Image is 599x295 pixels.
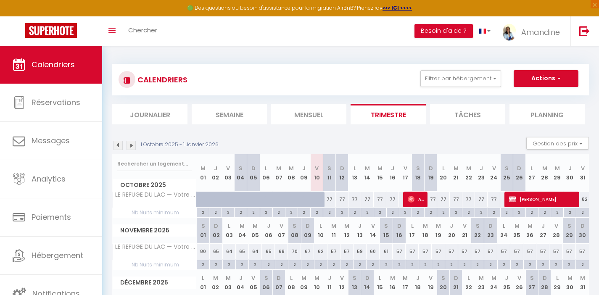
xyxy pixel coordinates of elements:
div: 2 [336,208,348,216]
abbr: J [450,222,453,230]
div: 2 [526,208,538,216]
span: [PERSON_NAME] [509,191,576,207]
abbr: J [480,164,483,172]
abbr: L [228,222,230,230]
button: Gestion des prix [526,137,589,150]
div: 2 [450,208,462,216]
abbr: D [214,222,218,230]
div: 2 [298,208,310,216]
th: 29 [563,218,576,243]
abbr: S [416,164,420,172]
div: 77 [437,192,450,207]
th: 10 [314,218,327,243]
abbr: J [568,164,572,172]
th: 16 [386,154,399,192]
div: 57 [484,244,497,259]
div: 77 [361,192,374,207]
div: 2 [432,260,445,268]
div: 77 [462,192,475,207]
th: 26 [523,218,536,243]
div: 2 [380,260,393,268]
abbr: M [423,222,428,230]
th: 15 [374,154,386,192]
div: 2 [323,208,335,216]
div: 2 [197,260,209,268]
div: 2 [311,208,323,216]
div: 2 [513,208,525,216]
span: Novembre 2025 [113,224,196,237]
abbr: V [581,164,585,172]
div: 77 [386,192,399,207]
button: Actions [514,70,578,87]
th: 16 [393,218,406,243]
div: 2 [197,208,209,216]
th: 27 [525,154,538,192]
div: 57 [536,244,549,259]
div: 57 [471,244,484,259]
div: 68 [275,244,288,259]
th: 25 [510,218,523,243]
abbr: M [240,222,245,230]
abbr: M [466,164,471,172]
span: Paiements [32,212,71,222]
div: 2 [393,260,406,268]
img: ... [503,24,516,41]
th: 23 [475,154,488,192]
div: 57 [576,244,589,259]
span: Hébergement [32,250,83,261]
abbr: V [371,222,375,230]
abbr: L [265,164,267,172]
th: 19 [424,154,437,192]
div: 2 [458,260,471,268]
abbr: J [391,164,394,172]
th: 07 [275,218,288,243]
div: 77 [488,192,500,207]
abbr: S [505,164,509,172]
div: 2 [437,208,449,216]
p: 1 Octobre 2025 - 1 Janvier 2026 [141,141,219,149]
abbr: J [214,164,217,172]
abbr: J [239,274,243,282]
a: ... Amandine [497,16,570,46]
div: 2 [301,260,314,268]
th: 14 [367,218,380,243]
div: 70 [288,244,301,259]
abbr: V [251,274,255,282]
li: Semaine [192,104,267,124]
th: 02 [209,154,222,192]
div: 2 [484,260,497,268]
div: 57 [327,244,340,259]
abbr: S [384,222,388,230]
div: 2 [367,260,379,268]
div: 2 [498,260,510,268]
abbr: D [397,222,401,230]
abbr: L [503,222,505,230]
div: 2 [563,260,575,268]
th: 03 [223,218,236,243]
abbr: M [201,164,206,172]
div: 57 [549,244,562,259]
abbr: L [530,164,533,172]
abbr: M [436,222,441,230]
abbr: D [581,222,585,230]
button: Besoin d'aide ? [414,24,473,38]
div: 2 [425,208,437,216]
div: 64 [249,244,262,259]
th: 07 [272,154,285,192]
div: 2 [576,260,589,268]
abbr: J [302,164,306,172]
div: 2 [209,208,222,216]
div: 2 [275,260,288,268]
th: 05 [247,154,260,192]
input: Rechercher un logement... [117,156,192,171]
div: 65 [210,244,223,259]
span: Messages [32,135,70,146]
div: 2 [260,208,272,216]
div: 2 [471,260,484,268]
div: 2 [247,208,259,216]
li: Journalier [112,104,187,124]
th: 25 [500,154,513,192]
div: 82 [576,192,589,207]
th: 14 [361,154,374,192]
div: 77 [374,192,386,207]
